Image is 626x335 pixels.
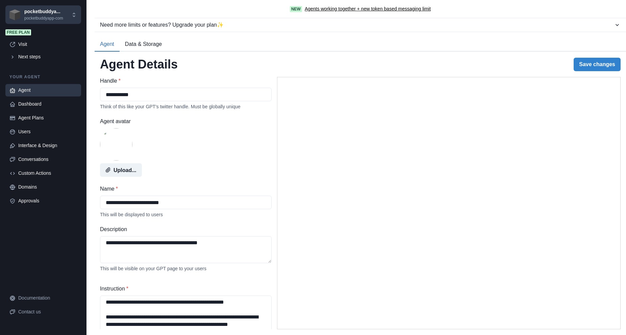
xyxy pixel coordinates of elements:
[18,308,77,315] div: Contact us
[18,156,77,163] div: Conversations
[18,184,77,191] div: Domains
[100,212,272,217] div: This will be displayed to users
[18,101,77,108] div: Dashboard
[18,128,77,135] div: Users
[100,77,268,85] label: Handle
[18,170,77,177] div: Custom Actions
[100,185,268,193] label: Name
[18,197,77,204] div: Approvals
[290,6,302,12] span: New
[95,18,626,32] button: Need more limits or features? Upgrade your plan✨
[305,5,431,12] a: Agents working together + new token based messaging limit
[277,77,620,329] iframe: Agent Chat
[100,225,268,233] label: Description
[18,53,77,60] div: Next steps
[18,41,77,48] div: Visit
[18,114,77,121] div: Agent Plans
[100,163,142,177] button: Upload...
[574,58,621,71] button: Save changes
[120,37,167,52] button: Data & Storage
[100,128,132,161] img: 241324c0-7571-4516-93a4-e169b577a433
[18,295,77,302] div: Documentation
[100,117,268,125] label: Agent avatar
[18,142,77,149] div: Interface & Design
[100,266,272,271] div: This will be visible on your GPT page to your users
[18,87,77,94] div: Agent
[5,292,81,304] a: Documentation
[5,29,31,35] span: Free plan
[9,9,20,20] img: Chakra UI
[100,104,272,109] div: Think of this like your GPT's twitter handle. Must be globally unique
[24,8,63,15] p: pocketbuddya...
[5,74,81,80] p: Your agent
[100,57,178,72] h2: Agent Details
[95,37,120,52] button: Agent
[100,21,614,29] div: Need more limits or features? Upgrade your plan ✨
[5,5,81,24] button: Chakra UIpocketbuddya...pocketbuddyapp-com
[100,285,268,293] label: Instruction
[24,15,63,21] p: pocketbuddyapp-com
